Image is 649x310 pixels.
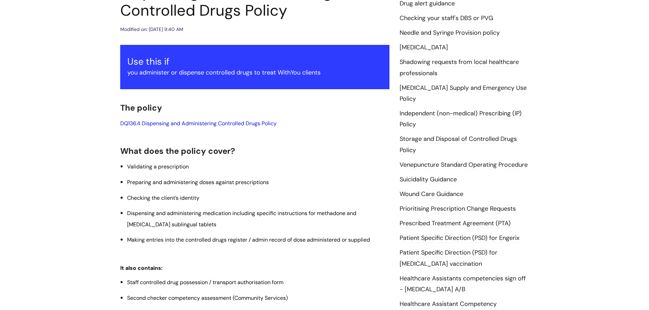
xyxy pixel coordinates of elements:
span: What does the policy cover? [120,146,235,156]
a: Venepuncture Standard Operating Procedure [400,161,528,169]
a: Prescribed Treatment Agreement (PTA) [400,219,511,228]
a: [MEDICAL_DATA] Supply and Emergency Use Policy [400,84,527,103]
span: Second checker competency assessment (Community Services) [127,294,288,301]
span: The policy [120,102,162,113]
a: Checking your staff's DBS or PVG [400,14,493,23]
a: Shadowing requests from local healthcare professionals [400,58,519,78]
div: Modified on: [DATE] 9:40 AM [120,25,183,34]
a: Patient Specific Direction (PSD) for [MEDICAL_DATA] vaccination [400,248,497,268]
span: Dispensing and administering medication including specific instructions for methadone and [MEDICA... [127,210,356,228]
a: Suicidality Guidance [400,175,457,184]
span: Preparing and administering doses against prescriptions [127,179,269,186]
a: Independent (non-medical) Prescribing (IP) Policy [400,109,522,129]
span: It also contains: [120,264,163,272]
a: Storage and Disposal of Controlled Drugs Policy [400,135,517,154]
a: Healthcare Assistants competencies sign off - [MEDICAL_DATA] A/B [400,274,526,294]
h3: Use this if [127,56,382,67]
a: Wound Care Guidance [400,190,463,199]
span: Making entries into the controlled drugs register / admin record of dose administered or supplied [127,236,370,243]
a: Prioritising Prescription Change Requests [400,205,516,213]
a: Patient Specific Direction (PSD) for Engerix [400,234,520,243]
span: Staff controlled drug possession / transport authorisation form [127,279,283,286]
a: [MEDICAL_DATA] [400,43,448,52]
span: Validating a prescription [127,163,189,170]
p: you administer or dispense controlled drugs to treat WithYou clients [127,67,382,78]
span: Checking the client’s identity [127,194,199,201]
a: Needle and Syringe Provision policy [400,29,500,37]
a: DQ136.4 Dispensing and Administering Controlled Drugs Policy [120,120,277,127]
